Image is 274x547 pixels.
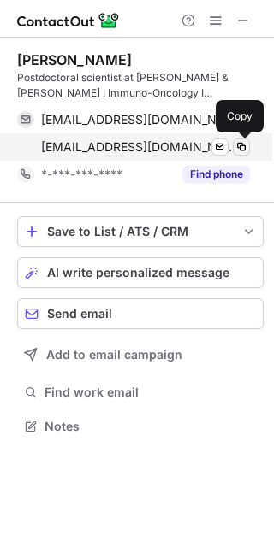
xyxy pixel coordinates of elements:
[17,10,120,31] img: ContactOut v5.3.10
[47,266,229,279] span: AI write personalized message
[17,415,264,438] button: Notes
[17,298,264,329] button: Send email
[47,307,112,321] span: Send email
[182,166,250,183] button: Reveal Button
[46,348,182,362] span: Add to email campaign
[17,70,264,101] div: Postdoctoral scientist at [PERSON_NAME] & [PERSON_NAME] I Immuno-Oncology I [MEDICAL_DATA] Biolog...
[45,385,257,400] span: Find work email
[41,139,237,155] span: [EMAIL_ADDRESS][DOMAIN_NAME]
[17,257,264,288] button: AI write personalized message
[17,216,264,247] button: save-profile-one-click
[17,339,264,370] button: Add to email campaign
[45,419,257,434] span: Notes
[17,380,264,404] button: Find work email
[41,112,237,127] span: [EMAIL_ADDRESS][DOMAIN_NAME]
[17,51,132,68] div: [PERSON_NAME]
[47,225,234,238] div: Save to List / ATS / CRM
